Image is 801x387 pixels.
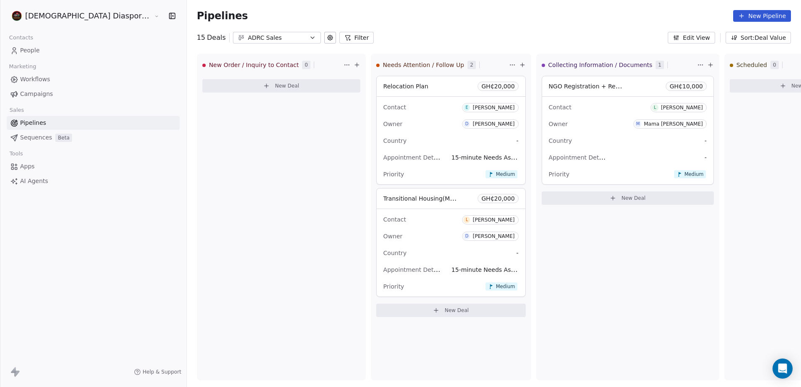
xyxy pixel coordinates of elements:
span: Medium [684,171,703,177]
span: Tools [6,147,26,160]
span: Priority [383,283,404,290]
span: New Deal [444,307,469,314]
span: 1 [656,61,664,69]
div: M [636,121,640,127]
span: Contacts [5,31,37,44]
button: [DEMOGRAPHIC_DATA] Diaspora Resource Centre [10,9,148,23]
span: - [517,137,519,145]
span: 15-minute Needs Assessment [452,153,539,161]
a: Apps [7,160,180,173]
span: Country [383,137,407,144]
div: L [654,104,656,111]
span: Sales [6,104,28,116]
span: Scheduled [736,61,767,69]
button: New Deal [202,79,360,93]
button: New Deal [376,304,526,317]
button: New Deal [542,191,714,205]
span: Apps [20,162,35,171]
span: Owner [383,233,403,240]
div: [PERSON_NAME] [661,105,703,111]
span: New Deal [621,195,646,201]
a: SequencesBeta [7,131,180,144]
span: 2 [468,61,476,69]
span: Pipelines [197,10,248,22]
span: Appointment Details [549,153,609,161]
a: People [7,44,180,57]
a: AI Agents [7,174,180,188]
a: Pipelines [7,116,180,130]
a: Help & Support [134,369,181,375]
div: NGO Registration + Registered Agent ServiceGH₵10,000ContactL[PERSON_NAME]OwnerMMama [PERSON_NAME]... [542,76,714,185]
div: Mama [PERSON_NAME] [644,121,703,127]
span: Marketing [5,60,40,73]
div: [PERSON_NAME] [473,233,514,239]
span: AI Agents [20,177,48,186]
span: [DEMOGRAPHIC_DATA] Diaspora Resource Centre [25,10,152,21]
a: Workflows [7,72,180,86]
div: ADRC Sales [248,34,306,42]
span: - [705,153,707,162]
span: People [20,46,40,55]
span: Medium [496,283,515,289]
span: Priority [549,171,570,178]
span: Country [383,250,407,256]
span: NGO Registration + Registered Agent Service [549,82,682,90]
div: E [465,104,468,111]
button: Filter [339,32,374,44]
span: Contact [383,104,406,111]
div: L [466,217,468,223]
div: 15 [197,33,226,43]
span: Medium [496,171,515,177]
span: GH₵ 20,000 [481,82,514,90]
span: - [517,249,519,257]
span: Collecting Information / Documents [548,61,653,69]
span: Owner [383,121,403,127]
span: 0 [302,61,310,69]
span: GH₵ 20,000 [481,194,514,203]
span: Campaigns [20,90,53,98]
div: Needs Attention / Follow Up2 [376,54,507,76]
span: - [705,137,707,145]
div: D [465,233,469,240]
span: Transitional Housing(Megb) Afe) [383,194,477,202]
span: Workflows [20,75,50,84]
span: Deals [207,33,226,43]
span: Beta [55,134,72,142]
span: Appointment Details [383,266,444,273]
span: Needs Attention / Follow Up [383,61,464,69]
span: Relocation Plan [383,83,429,90]
span: Pipelines [20,119,46,127]
div: New Order / Inquiry to Contact0 [202,54,342,76]
span: GH₵ 10,000 [669,82,703,90]
span: New Order / Inquiry to Contact [209,61,299,69]
span: Appointment Details [383,153,444,161]
span: 15-minute Needs Assessment [452,266,539,273]
div: D [465,121,469,127]
div: Transitional Housing(Megb) Afe)GH₵20,000ContactL[PERSON_NAME]OwnerD[PERSON_NAME]Country-Appointme... [376,188,526,297]
span: 0 [770,61,779,69]
span: Contact [383,216,406,223]
div: [PERSON_NAME] [473,217,514,223]
div: [PERSON_NAME] [473,121,514,127]
span: Country [549,137,572,144]
span: Contact [549,104,571,111]
span: Priority [383,171,404,178]
span: New Deal [275,83,299,89]
span: Sequences [20,133,52,142]
div: Collecting Information / Documents1 [542,54,695,76]
button: New Pipeline [733,10,791,22]
button: Sort: Deal Value [726,32,791,44]
img: AFRICAN%20DIASPORA%20GRP.%20RES.%20CENT.%20LOGO%20-2%20PROFILE-02-02-1.png [12,11,22,21]
div: Open Intercom Messenger [773,359,793,379]
button: Edit View [668,32,715,44]
div: [PERSON_NAME] [473,105,514,111]
span: Owner [549,121,568,127]
a: Campaigns [7,87,180,101]
div: Relocation PlanGH₵20,000ContactE[PERSON_NAME]OwnerD[PERSON_NAME]Country-Appointment Details15-min... [376,76,526,185]
span: Help & Support [142,369,181,375]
